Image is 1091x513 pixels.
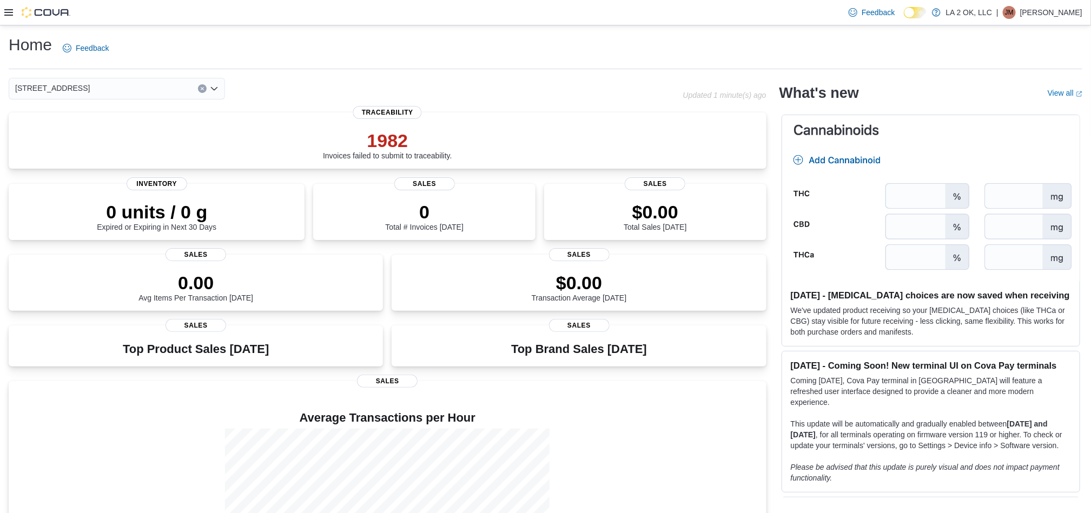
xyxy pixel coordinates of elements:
p: $0.00 [532,272,627,294]
div: Total Sales [DATE] [624,201,686,231]
p: Updated 1 minute(s) ago [683,91,766,99]
span: Inventory [127,177,187,190]
span: Sales [625,177,685,190]
div: Transaction Average [DATE] [532,272,627,302]
em: Please be advised that this update is purely visual and does not impact payment functionality. [791,463,1060,482]
span: Feedback [76,43,109,54]
p: $0.00 [624,201,686,223]
button: Clear input [198,84,207,93]
p: We've updated product receiving so your [MEDICAL_DATA] choices (like THCa or CBG) stay visible fo... [791,305,1071,337]
p: 1982 [323,130,452,151]
a: Feedback [58,37,113,59]
div: Expired or Expiring in Next 30 Days [97,201,216,231]
span: Sales [549,248,610,261]
button: Open list of options [210,84,219,93]
span: [STREET_ADDRESS] [15,82,90,95]
span: Sales [549,319,610,332]
h3: Top Product Sales [DATE] [123,343,269,356]
p: [PERSON_NAME] [1020,6,1082,19]
p: 0.00 [138,272,253,294]
img: Cova [22,7,70,18]
h3: [DATE] - [MEDICAL_DATA] choices are now saved when receiving [791,290,1071,301]
span: Sales [166,319,226,332]
a: View allExternal link [1048,89,1082,97]
p: Coming [DATE], Cova Pay terminal in [GEOGRAPHIC_DATA] will feature a refreshed user interface des... [791,375,1071,408]
span: Traceability [353,106,422,119]
div: Invoices failed to submit to traceability. [323,130,452,160]
svg: External link [1076,91,1082,97]
p: LA 2 OK, LLC [946,6,993,19]
h2: What's new [779,84,859,102]
h3: Top Brand Sales [DATE] [511,343,647,356]
h1: Home [9,34,52,56]
span: Feedback [862,7,895,18]
p: 0 units / 0 g [97,201,216,223]
div: Jieann M [1003,6,1016,19]
h3: [DATE] - Coming Soon! New terminal UI on Cova Pay terminals [791,360,1071,371]
h4: Average Transactions per Hour [17,411,758,424]
p: | [996,6,999,19]
a: Feedback [844,2,899,23]
span: Sales [357,375,418,388]
p: 0 [386,201,464,223]
span: Sales [394,177,455,190]
div: Total # Invoices [DATE] [386,201,464,231]
p: This update will be automatically and gradually enabled between , for all terminals operating on ... [791,418,1071,451]
span: Sales [166,248,226,261]
input: Dark Mode [904,7,927,18]
span: JM [1005,6,1014,19]
div: Avg Items Per Transaction [DATE] [138,272,253,302]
